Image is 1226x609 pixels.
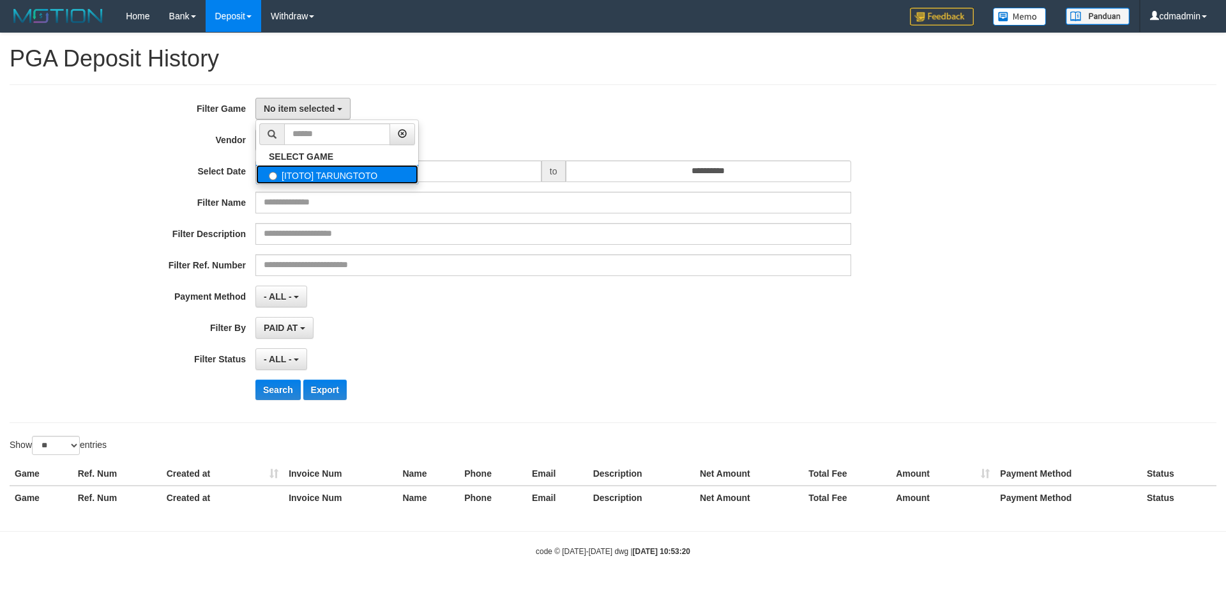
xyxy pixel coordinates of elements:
span: to [541,160,566,182]
button: Export [303,380,347,400]
strong: [DATE] 10:53:20 [633,547,690,556]
th: Status [1142,486,1216,509]
th: Ref. Num [73,486,162,509]
span: - ALL - [264,291,292,302]
th: Created at [162,462,284,486]
span: - ALL - [264,354,292,364]
h1: PGA Deposit History [10,46,1216,72]
span: No item selected [264,104,335,114]
img: panduan.png [1066,8,1130,25]
th: Game [10,486,73,509]
th: Created at [162,486,284,509]
th: Total Fee [803,486,891,509]
th: Phone [459,462,527,486]
select: Showentries [32,436,80,455]
th: Net Amount [695,486,803,509]
th: Name [397,486,459,509]
th: Amount [891,486,995,509]
a: SELECT GAME [256,148,418,165]
button: No item selected [255,98,351,119]
b: SELECT GAME [269,151,333,162]
img: Button%20Memo.svg [993,8,1047,26]
label: Show entries [10,436,107,455]
th: Payment Method [995,462,1142,486]
th: Phone [459,486,527,509]
th: Invoice Num [284,486,397,509]
th: Invoice Num [284,462,397,486]
label: [ITOTO] TARUNGTOTO [256,165,418,184]
th: Net Amount [695,462,803,486]
input: [ITOTO] TARUNGTOTO [269,172,277,180]
th: Payment Method [995,486,1142,509]
th: Status [1142,462,1216,486]
th: Game [10,462,73,486]
th: Name [397,462,459,486]
th: Description [588,462,695,486]
th: Email [527,462,588,486]
button: - ALL - [255,286,307,307]
small: code © [DATE]-[DATE] dwg | [536,547,690,556]
span: PAID AT [264,323,298,333]
button: Search [255,380,301,400]
th: Ref. Num [73,462,162,486]
button: PAID AT [255,317,314,339]
img: MOTION_logo.png [10,6,107,26]
th: Amount [891,462,995,486]
th: Description [588,486,695,509]
img: Feedback.jpg [910,8,974,26]
th: Email [527,486,588,509]
button: - ALL - [255,348,307,370]
th: Total Fee [803,462,891,486]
